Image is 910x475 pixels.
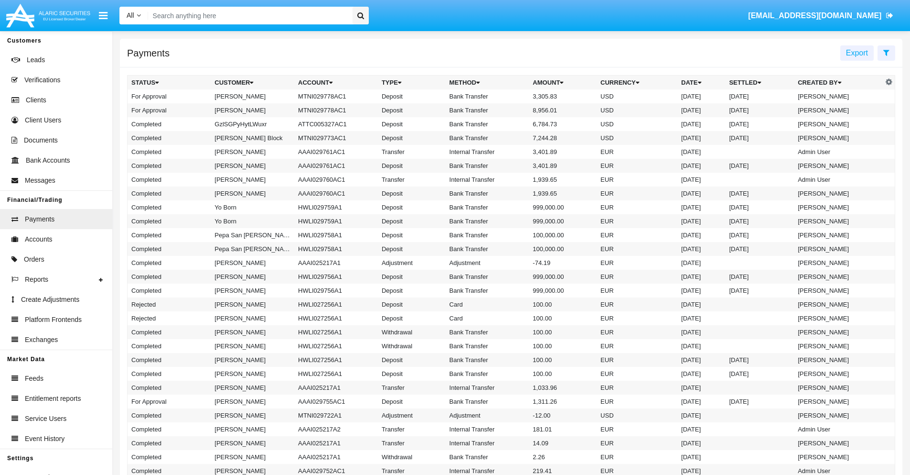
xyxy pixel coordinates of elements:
[378,214,446,228] td: Deposit
[725,159,794,173] td: [DATE]
[677,436,725,450] td: [DATE]
[446,173,529,187] td: Internal Transfer
[294,159,378,173] td: AAAI029761AC1
[794,242,883,256] td: [PERSON_NAME]
[294,228,378,242] td: HWLI029758A1
[378,131,446,145] td: Deposit
[211,145,294,159] td: [PERSON_NAME]
[378,89,446,103] td: Deposit
[378,395,446,409] td: Deposit
[597,242,677,256] td: EUR
[211,228,294,242] td: Pepa San [PERSON_NAME]
[294,284,378,298] td: HWLI029756A1
[677,228,725,242] td: [DATE]
[211,422,294,436] td: [PERSON_NAME]
[529,353,597,367] td: 100.00
[794,270,883,284] td: [PERSON_NAME]
[128,409,211,422] td: Completed
[846,49,868,57] span: Export
[677,311,725,325] td: [DATE]
[294,409,378,422] td: MTNI029722A1
[294,214,378,228] td: HWLI029759A1
[725,103,794,117] td: [DATE]
[597,173,677,187] td: EUR
[677,145,725,159] td: [DATE]
[597,159,677,173] td: EUR
[211,242,294,256] td: Pepa San [PERSON_NAME]
[128,284,211,298] td: Completed
[794,381,883,395] td: [PERSON_NAME]
[794,339,883,353] td: [PERSON_NAME]
[378,381,446,395] td: Transfer
[529,325,597,339] td: 100.00
[597,145,677,159] td: EUR
[25,115,61,125] span: Client Users
[294,422,378,436] td: AAAI025217A2
[24,75,60,85] span: Verifications
[597,89,677,103] td: USD
[128,214,211,228] td: Completed
[446,270,529,284] td: Bank Transfer
[597,450,677,464] td: EUR
[725,200,794,214] td: [DATE]
[794,256,883,270] td: [PERSON_NAME]
[446,409,529,422] td: Adjustment
[597,200,677,214] td: EUR
[725,89,794,103] td: [DATE]
[794,187,883,200] td: [PERSON_NAME]
[446,145,529,159] td: Internal Transfer
[128,353,211,367] td: Completed
[378,367,446,381] td: Deposit
[794,159,883,173] td: [PERSON_NAME]
[211,117,294,131] td: GzlSGPyHytLWuxr
[378,270,446,284] td: Deposit
[529,131,597,145] td: 7,244.28
[677,367,725,381] td: [DATE]
[446,395,529,409] td: Bank Transfer
[211,89,294,103] td: [PERSON_NAME]
[294,145,378,159] td: AAAI029761AC1
[677,103,725,117] td: [DATE]
[211,298,294,311] td: [PERSON_NAME]
[446,256,529,270] td: Adjustment
[128,270,211,284] td: Completed
[597,103,677,117] td: USD
[26,95,46,105] span: Clients
[26,155,70,166] span: Bank Accounts
[128,450,211,464] td: Completed
[529,159,597,173] td: 3,401.89
[446,131,529,145] td: Bank Transfer
[378,242,446,256] td: Deposit
[529,256,597,270] td: -74.19
[794,367,883,381] td: [PERSON_NAME]
[446,200,529,214] td: Bank Transfer
[794,422,883,436] td: Admin User
[446,89,529,103] td: Bank Transfer
[677,117,725,131] td: [DATE]
[128,131,211,145] td: Completed
[794,395,883,409] td: [PERSON_NAME]
[25,214,54,224] span: Payments
[725,131,794,145] td: [DATE]
[378,311,446,325] td: Deposit
[294,339,378,353] td: HWLI027256A1
[677,325,725,339] td: [DATE]
[597,325,677,339] td: EUR
[128,173,211,187] td: Completed
[597,187,677,200] td: EUR
[794,131,883,145] td: [PERSON_NAME]
[529,200,597,214] td: 999,000.00
[128,89,211,103] td: For Approval
[211,256,294,270] td: [PERSON_NAME]
[211,325,294,339] td: [PERSON_NAME]
[794,436,883,450] td: [PERSON_NAME]
[128,395,211,409] td: For Approval
[294,270,378,284] td: HWLI029756A1
[677,242,725,256] td: [DATE]
[211,270,294,284] td: [PERSON_NAME]
[597,131,677,145] td: USD
[128,422,211,436] td: Completed
[446,187,529,200] td: Bank Transfer
[294,325,378,339] td: HWLI027256A1
[294,381,378,395] td: AAAI025217A1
